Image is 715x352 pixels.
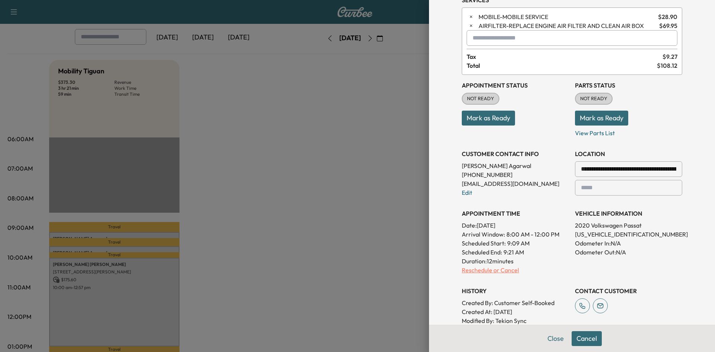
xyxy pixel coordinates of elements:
span: $ 69.95 [659,21,677,30]
h3: Parts Status [575,81,682,90]
p: 9:21 AM [503,248,524,257]
p: Scheduled End: [462,248,502,257]
p: [PERSON_NAME] Agarwal [462,161,569,170]
button: Mark as Ready [462,111,515,126]
h3: APPOINTMENT TIME [462,209,569,218]
h3: CUSTOMER CONTACT INFO [462,149,569,158]
span: 8:00 AM - 12:00 PM [506,230,559,239]
button: Cancel [572,331,602,346]
p: Odometer Out: N/A [575,248,682,257]
h3: LOCATION [575,149,682,158]
h3: History [462,286,569,295]
span: $ 9.27 [662,52,677,61]
span: REPLACE ENGINE AIR FILTER AND CLEAN AIR BOX [479,21,656,30]
p: Reschedule or Cancel [462,266,569,275]
p: Date: [DATE] [462,221,569,230]
p: Created At : [DATE] [462,307,569,316]
p: Arrival Window: [462,230,569,239]
p: [US_VEHICLE_IDENTIFICATION_NUMBER] [575,230,682,239]
p: [PHONE_NUMBER] [462,170,569,179]
p: Modified By : Tekion Sync [462,316,569,325]
button: Close [543,331,569,346]
span: NOT READY [576,95,612,102]
p: Created By : Customer Self-Booked [462,298,569,307]
h3: CONTACT CUSTOMER [575,286,682,295]
h3: VEHICLE INFORMATION [575,209,682,218]
span: Total [467,61,657,70]
p: 2020 Volkswagen Passat [575,221,682,230]
p: Scheduled Start: [462,239,506,248]
span: MOBILE SERVICE [479,12,655,21]
span: $ 28.90 [658,12,677,21]
p: [EMAIL_ADDRESS][DOMAIN_NAME] [462,179,569,188]
a: Edit [462,189,472,196]
span: Tax [467,52,662,61]
p: Odometer In: N/A [575,239,682,248]
p: 9:09 AM [507,239,530,248]
p: View Parts List [575,126,682,137]
span: NOT READY [463,95,499,102]
p: Duration: 12 minutes [462,257,569,266]
span: $ 108.12 [657,61,677,70]
h3: Appointment Status [462,81,569,90]
button: Mark as Ready [575,111,628,126]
